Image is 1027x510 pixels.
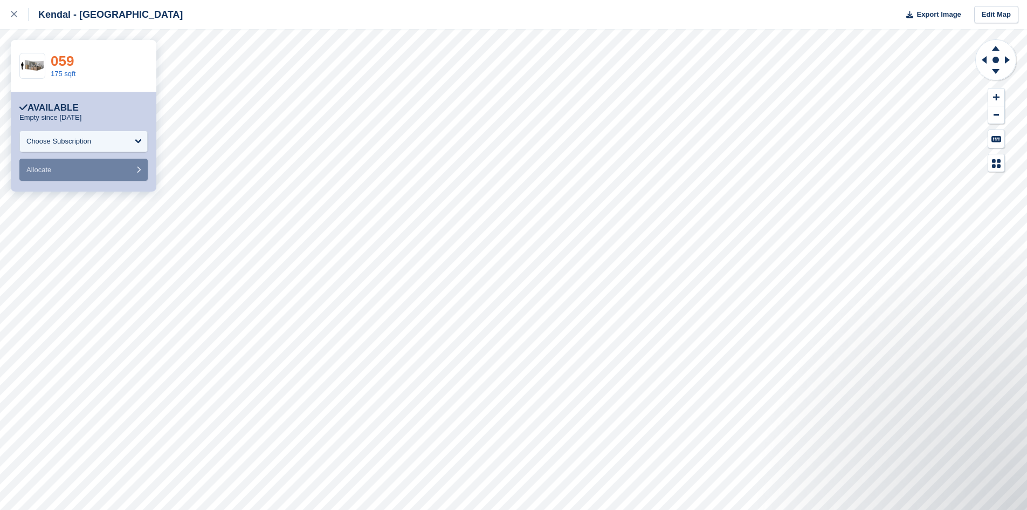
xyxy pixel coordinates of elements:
[916,9,961,20] span: Export Image
[988,130,1004,148] button: Keyboard Shortcuts
[20,57,45,76] img: 175-sqft-unit%20(1).jpg
[26,136,91,147] div: Choose Subscription
[988,154,1004,172] button: Map Legend
[19,103,79,113] div: Available
[988,89,1004,106] button: Zoom In
[974,6,1018,24] a: Edit Map
[19,113,81,122] p: Empty since [DATE]
[900,6,961,24] button: Export Image
[51,70,75,78] a: 175 sqft
[988,106,1004,124] button: Zoom Out
[51,53,74,69] a: 059
[19,159,148,181] button: Allocate
[29,8,183,21] div: Kendal - [GEOGRAPHIC_DATA]
[26,166,51,174] span: Allocate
